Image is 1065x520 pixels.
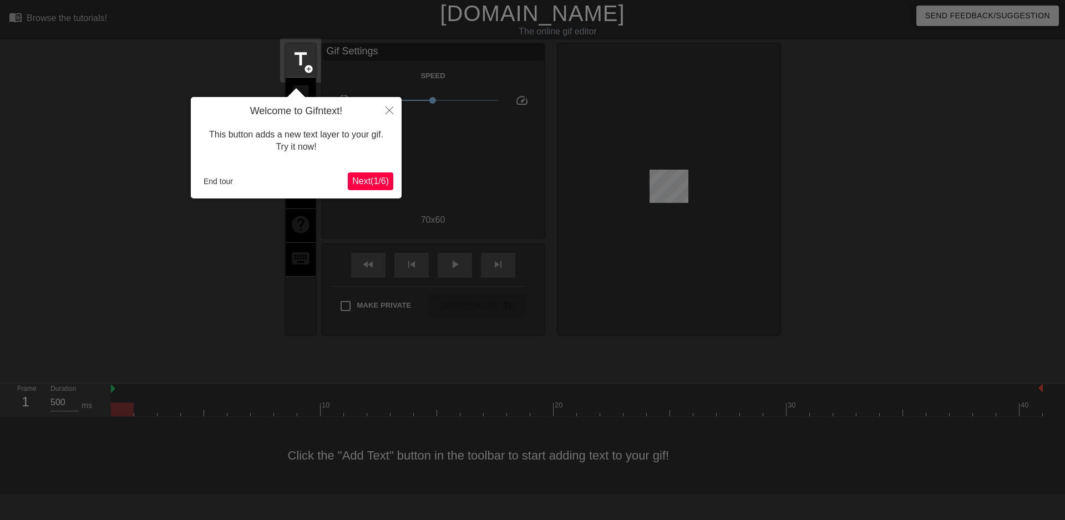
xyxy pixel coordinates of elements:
[348,172,393,190] button: Next
[199,173,237,190] button: End tour
[377,97,402,123] button: Close
[199,118,393,165] div: This button adds a new text layer to your gif. Try it now!
[199,105,393,118] h4: Welcome to Gifntext!
[352,176,389,186] span: Next ( 1 / 6 )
